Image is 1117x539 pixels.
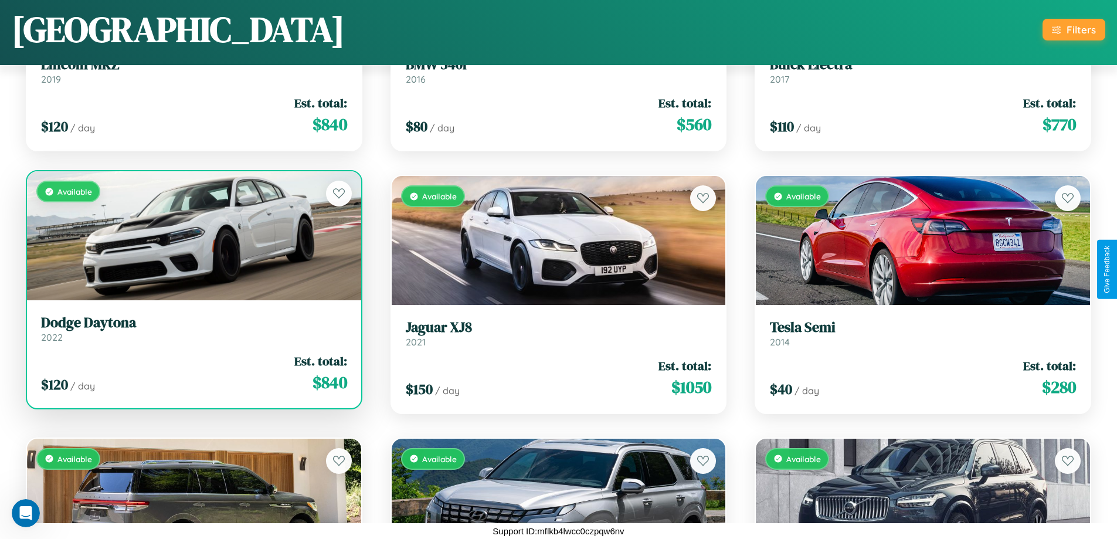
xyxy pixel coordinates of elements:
[406,379,433,399] span: $ 150
[770,319,1076,348] a: Tesla Semi2014
[41,73,61,85] span: 2019
[1042,375,1076,399] span: $ 280
[294,352,347,369] span: Est. total:
[1067,23,1096,36] div: Filters
[57,454,92,464] span: Available
[406,319,712,348] a: Jaguar XJ82021
[422,454,457,464] span: Available
[430,122,454,134] span: / day
[406,117,427,136] span: $ 80
[41,375,68,394] span: $ 120
[422,191,457,201] span: Available
[406,336,426,348] span: 2021
[770,56,1076,73] h3: Buick Electra
[786,454,821,464] span: Available
[1103,246,1111,293] div: Give Feedback
[41,314,347,343] a: Dodge Daytona2022
[796,122,821,134] span: / day
[70,380,95,392] span: / day
[770,336,790,348] span: 2014
[658,94,711,111] span: Est. total:
[294,94,347,111] span: Est. total:
[57,187,92,196] span: Available
[770,73,789,85] span: 2017
[313,371,347,394] span: $ 840
[770,56,1076,85] a: Buick Electra2017
[406,73,426,85] span: 2016
[406,319,712,336] h3: Jaguar XJ8
[658,357,711,374] span: Est. total:
[41,56,347,73] h3: Lincoln MKZ
[41,117,68,136] span: $ 120
[677,113,711,136] span: $ 560
[1023,357,1076,374] span: Est. total:
[1023,94,1076,111] span: Est. total:
[41,56,347,85] a: Lincoln MKZ2019
[41,314,347,331] h3: Dodge Daytona
[770,117,794,136] span: $ 110
[406,56,712,73] h3: BMW 540i
[786,191,821,201] span: Available
[493,523,624,539] p: Support ID: mflkb4lwcc0czpqw6nv
[770,319,1076,336] h3: Tesla Semi
[770,379,792,399] span: $ 40
[406,56,712,85] a: BMW 540i2016
[313,113,347,136] span: $ 840
[41,331,63,343] span: 2022
[1043,19,1105,40] button: Filters
[12,5,345,53] h1: [GEOGRAPHIC_DATA]
[1043,113,1076,136] span: $ 770
[70,122,95,134] span: / day
[435,385,460,396] span: / day
[12,499,40,527] iframe: Intercom live chat
[671,375,711,399] span: $ 1050
[795,385,819,396] span: / day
